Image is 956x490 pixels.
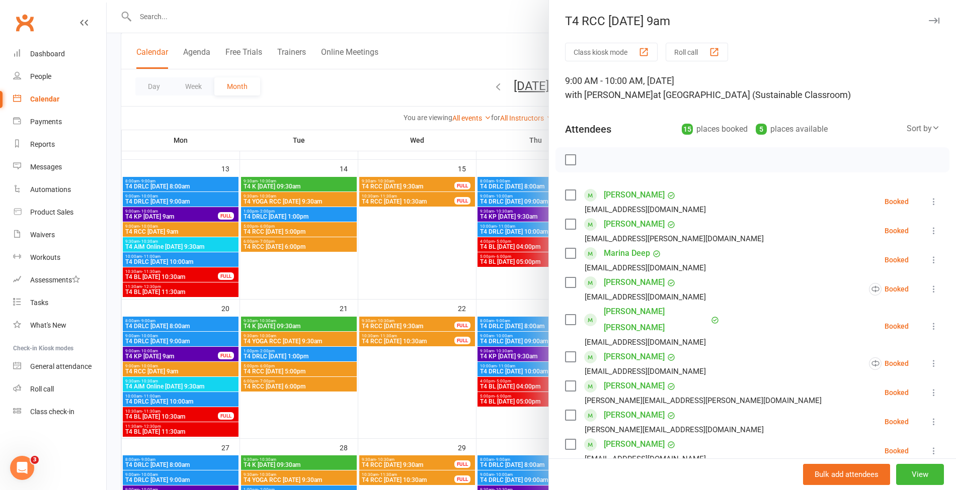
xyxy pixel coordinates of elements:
[13,224,106,246] a: Waivers
[13,246,106,269] a: Workouts
[30,185,71,193] div: Automations
[565,43,658,61] button: Class kiosk mode
[30,276,80,284] div: Assessments
[585,365,706,378] div: [EMAIL_ADDRESS][DOMAIN_NAME]
[30,50,65,58] div: Dashboard
[565,122,611,136] div: Attendees
[885,227,909,234] div: Booked
[13,378,106,401] a: Roll call
[13,355,106,378] a: General attendance kiosk mode
[682,122,748,136] div: places booked
[885,389,909,396] div: Booked
[585,232,764,245] div: [EMAIL_ADDRESS][PERSON_NAME][DOMAIN_NAME]
[31,456,39,464] span: 3
[885,418,909,425] div: Booked
[13,156,106,178] a: Messages
[13,201,106,224] a: Product Sales
[565,89,653,100] span: with [PERSON_NAME]
[585,336,706,349] div: [EMAIL_ADDRESS][DOMAIN_NAME]
[13,269,106,291] a: Assessments
[756,122,828,136] div: places available
[803,464,890,485] button: Bulk add attendees
[869,283,909,296] div: Booked
[13,88,106,111] a: Calendar
[885,256,909,263] div: Booked
[756,124,767,135] div: 5
[585,452,706,465] div: [EMAIL_ADDRESS][DOMAIN_NAME]
[13,314,106,337] a: What's New
[30,299,48,307] div: Tasks
[30,231,55,239] div: Waivers
[12,10,37,35] a: Clubworx
[13,65,106,88] a: People
[30,321,66,329] div: What's New
[30,253,60,261] div: Workouts
[13,43,106,65] a: Dashboard
[896,464,944,485] button: View
[604,245,650,261] a: Marina Deep
[30,95,59,103] div: Calendar
[30,72,51,80] div: People
[30,118,62,126] div: Payments
[604,407,665,423] a: [PERSON_NAME]
[30,140,55,148] div: Reports
[666,43,728,61] button: Roll call
[585,261,706,274] div: [EMAIL_ADDRESS][DOMAIN_NAME]
[869,357,909,370] div: Booked
[13,111,106,133] a: Payments
[30,208,73,216] div: Product Sales
[10,456,34,480] iframe: Intercom live chat
[682,124,693,135] div: 15
[30,385,54,393] div: Roll call
[604,187,665,203] a: [PERSON_NAME]
[604,216,665,232] a: [PERSON_NAME]
[565,74,940,102] div: 9:00 AM - 10:00 AM, [DATE]
[907,122,940,135] div: Sort by
[30,163,62,171] div: Messages
[13,178,106,201] a: Automations
[885,323,909,330] div: Booked
[13,291,106,314] a: Tasks
[604,349,665,365] a: [PERSON_NAME]
[885,198,909,205] div: Booked
[604,378,665,394] a: [PERSON_NAME]
[13,401,106,423] a: Class kiosk mode
[885,447,909,454] div: Booked
[604,436,665,452] a: [PERSON_NAME]
[653,89,851,100] span: at [GEOGRAPHIC_DATA] (Sustainable Classroom)
[585,394,822,407] div: [PERSON_NAME][EMAIL_ADDRESS][PERSON_NAME][DOMAIN_NAME]
[585,203,706,216] div: [EMAIL_ADDRESS][DOMAIN_NAME]
[604,304,708,336] a: [PERSON_NAME] [PERSON_NAME]
[13,133,106,156] a: Reports
[585,423,764,436] div: [PERSON_NAME][EMAIL_ADDRESS][DOMAIN_NAME]
[585,290,706,304] div: [EMAIL_ADDRESS][DOMAIN_NAME]
[549,14,956,28] div: T4 RCC [DATE] 9am
[30,362,92,370] div: General attendance
[30,408,74,416] div: Class check-in
[604,274,665,290] a: [PERSON_NAME]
